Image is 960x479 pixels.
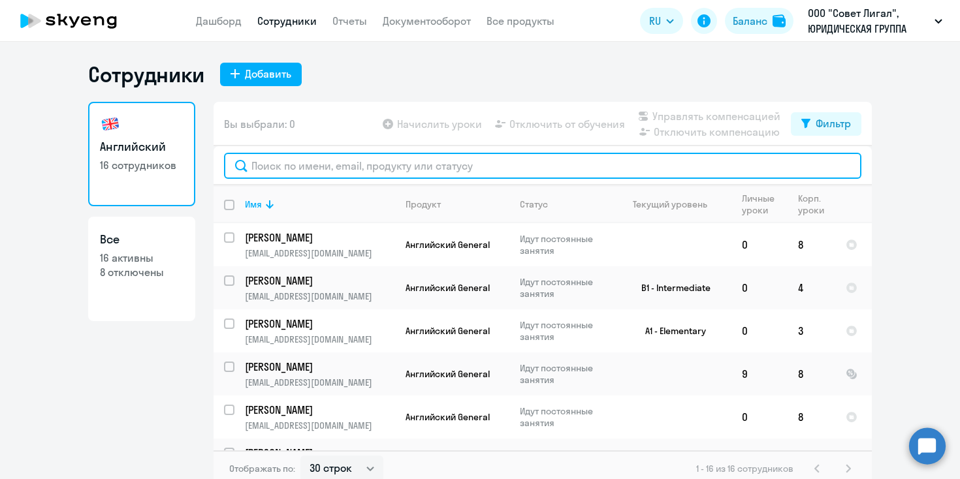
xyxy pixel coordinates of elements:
img: english [100,114,121,134]
p: Идут постоянные занятия [520,319,609,343]
p: [PERSON_NAME] [245,317,392,331]
span: Английский General [406,411,490,423]
span: Английский General [406,282,490,294]
div: Статус [520,198,609,210]
p: [EMAIL_ADDRESS][DOMAIN_NAME] [245,420,394,431]
div: Добавить [245,66,291,82]
td: B1 - Intermediate [610,266,731,309]
a: Отчеты [332,14,367,27]
td: 4 [788,266,835,309]
p: 16 сотрудников [100,158,184,172]
div: Имя [245,198,394,210]
div: Текущий уровень [620,198,731,210]
p: [EMAIL_ADDRESS][DOMAIN_NAME] [245,290,394,302]
p: Идут постоянные занятия [520,448,609,472]
span: Английский General [406,325,490,337]
a: [PERSON_NAME] [245,317,394,331]
div: Личные уроки [742,193,787,216]
span: Отображать по: [229,463,295,474]
h3: Английский [100,138,184,155]
div: Продукт [406,198,509,210]
button: Балансbalance [725,8,793,34]
a: Дашборд [196,14,242,27]
h1: Сотрудники [88,61,204,87]
span: RU [649,13,661,29]
p: [PERSON_NAME] [245,446,392,460]
div: Текущий уровень [633,198,707,210]
img: balance [773,14,786,27]
p: [EMAIL_ADDRESS][DOMAIN_NAME] [245,247,394,259]
span: 1 - 16 из 16 сотрудников [696,463,793,474]
button: Добавить [220,63,302,86]
td: 0 [731,309,788,352]
span: Вы выбрали: 0 [224,116,295,132]
a: [PERSON_NAME] [245,403,394,417]
p: [EMAIL_ADDRESS][DOMAIN_NAME] [245,333,394,345]
div: Личные уроки [742,193,778,216]
div: Продукт [406,198,441,210]
p: Идут постоянные занятия [520,405,609,429]
button: RU [640,8,683,34]
p: Идут постоянные занятия [520,233,609,256]
a: [PERSON_NAME] [245,230,394,245]
p: [PERSON_NAME] [245,403,392,417]
td: A1 - Elementary [610,309,731,352]
p: Идут постоянные занятия [520,276,609,300]
a: Все продукты [487,14,554,27]
td: 9 [731,352,788,395]
span: Английский General [406,239,490,251]
a: Английский16 сотрудников [88,102,195,206]
div: Корп. уроки [798,193,826,216]
a: [PERSON_NAME] [245,273,394,288]
button: Фильтр [791,112,861,136]
p: [PERSON_NAME] [245,230,392,245]
p: ООО "Совет Лигал", ЮРИДИЧЕСКАЯ ГРУППА СОВЕТ, ООО [808,5,929,37]
td: 0 [731,223,788,266]
td: 8 [788,395,835,439]
p: [PERSON_NAME] [245,360,392,374]
p: [EMAIL_ADDRESS][DOMAIN_NAME] [245,377,394,388]
p: 16 активны [100,251,184,265]
a: [PERSON_NAME] [245,360,394,374]
p: 8 отключены [100,265,184,279]
div: Фильтр [816,116,851,131]
div: Баланс [733,13,767,29]
button: ООО "Совет Лигал", ЮРИДИЧЕСКАЯ ГРУППА СОВЕТ, ООО [801,5,949,37]
td: 8 [788,223,835,266]
p: Идут постоянные занятия [520,362,609,386]
a: Документооборот [383,14,471,27]
input: Поиск по имени, email, продукту или статусу [224,153,861,179]
div: Имя [245,198,262,210]
span: Английский General [406,368,490,380]
p: [PERSON_NAME] [245,273,392,288]
div: Корп. уроки [798,193,835,216]
td: 0 [731,395,788,439]
a: Все16 активны8 отключены [88,217,195,321]
td: 8 [788,352,835,395]
td: 3 [788,309,835,352]
td: 0 [731,266,788,309]
div: Статус [520,198,548,210]
h3: Все [100,231,184,248]
a: [PERSON_NAME] [245,446,394,460]
a: Сотрудники [257,14,317,27]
